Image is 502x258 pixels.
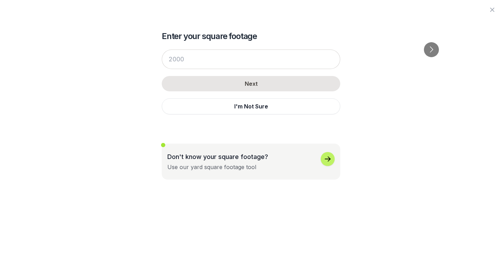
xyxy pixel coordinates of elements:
[162,76,340,91] button: Next
[162,50,340,69] input: 2000
[162,144,340,180] button: Don't know your square footage?Use our yard square footage tool
[167,152,268,161] p: Don't know your square footage?
[162,31,340,42] h2: Enter your square footage
[424,42,439,57] button: Go to next slide
[162,98,340,114] button: I'm Not Sure
[167,163,256,171] div: Use our yard square footage tool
